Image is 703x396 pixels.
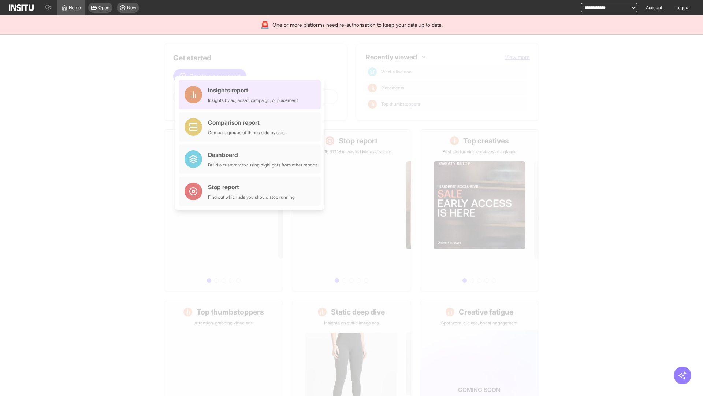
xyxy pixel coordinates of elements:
[208,98,298,103] div: Insights by ad, adset, campaign, or placement
[208,86,298,95] div: Insights report
[127,5,136,11] span: New
[208,194,295,200] div: Find out which ads you should stop running
[208,162,318,168] div: Build a custom view using highlights from other reports
[208,150,318,159] div: Dashboard
[208,183,295,191] div: Stop report
[98,5,109,11] span: Open
[208,118,285,127] div: Comparison report
[9,4,34,11] img: Logo
[272,21,443,29] span: One or more platforms need re-authorisation to keep your data up to date.
[69,5,81,11] span: Home
[208,130,285,136] div: Compare groups of things side by side
[260,20,269,30] div: 🚨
